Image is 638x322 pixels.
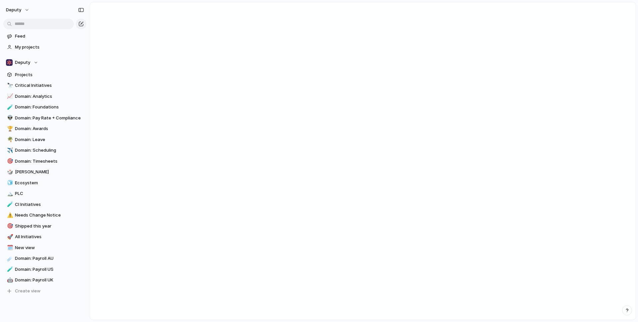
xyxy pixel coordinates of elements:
span: Feed [15,33,84,40]
a: 🎯Domain: Timesheets [3,156,86,166]
span: Domain: Leave [15,136,84,143]
button: ⚠️ [6,212,13,219]
a: 🔭Critical Initiatives [3,80,86,90]
a: ☄️Domain: Payroll AU [3,253,86,263]
span: CI Initiatives [15,201,84,208]
a: 🚀All Initiatives [3,232,86,242]
a: 📈Domain: Analytics [3,91,86,101]
button: 🧪 [6,266,13,273]
a: My projects [3,42,86,52]
div: 🧪 [7,103,12,111]
button: 🔭 [6,82,13,89]
a: ✈️Domain: Scheduling [3,145,86,155]
span: Domain: Payroll UK [15,277,84,283]
button: 👽 [6,115,13,121]
div: 🏆 [7,125,12,133]
span: Projects [15,72,84,78]
span: Domain: Analytics [15,93,84,100]
button: 🏔️ [6,190,13,197]
span: Create view [15,288,41,294]
span: Ecosystem [15,180,84,186]
div: 🚀 [7,233,12,241]
button: 🤖 [6,277,13,283]
span: Domain: Timesheets [15,158,84,165]
button: 🌴 [6,136,13,143]
button: 🗓️ [6,244,13,251]
button: deputy [3,5,33,15]
a: Projects [3,70,86,80]
a: Feed [3,31,86,41]
div: 🎯 [7,157,12,165]
span: My projects [15,44,84,51]
button: Deputy [3,58,86,68]
div: 🧪 [7,265,12,273]
a: 🎲[PERSON_NAME] [3,167,86,177]
a: 🧪Domain: Foundations [3,102,86,112]
a: 🗓️New view [3,243,86,253]
div: 🔭 [7,82,12,89]
a: 🌴Domain: Leave [3,135,86,145]
span: Shipped this year [15,223,84,230]
button: ☄️ [6,255,13,262]
div: ☄️ [7,255,12,262]
button: 🧪 [6,201,13,208]
button: 🏆 [6,125,13,132]
a: 🧊Ecosystem [3,178,86,188]
span: [PERSON_NAME] [15,169,84,175]
button: 🎯 [6,223,13,230]
span: Domain: Payroll AU [15,255,84,262]
div: 🧊 [7,179,12,187]
a: 🤖Domain: Payroll UK [3,275,86,285]
button: 🧪 [6,104,13,110]
a: 🎯Shipped this year [3,221,86,231]
button: ✈️ [6,147,13,154]
span: Domain: Payroll US [15,266,84,273]
span: Domain: Foundations [15,104,84,110]
div: 🎲 [7,168,12,176]
button: 🎲 [6,169,13,175]
div: ⚠️ [7,212,12,219]
div: ✈️ [7,147,12,154]
div: 🌴 [7,136,12,143]
a: 🧪Domain: Payroll US [3,264,86,274]
span: New view [15,244,84,251]
span: Deputy [15,59,30,66]
span: Domain: Scheduling [15,147,84,154]
span: All Initiatives [15,234,84,240]
a: 🏔️PLC [3,189,86,199]
a: ⚠️Needs Change Notice [3,210,86,220]
a: 🧪CI Initiatives [3,200,86,210]
button: 📈 [6,93,13,100]
button: Create view [3,286,86,296]
div: 🗓️ [7,244,12,251]
a: 👽Domain: Pay Rate + Compliance [3,113,86,123]
span: Critical Initiatives [15,82,84,89]
span: Domain: Pay Rate + Compliance [15,115,84,121]
div: 🎯 [7,222,12,230]
span: PLC [15,190,84,197]
button: 🎯 [6,158,13,165]
div: 🏔️ [7,190,12,198]
span: deputy [6,7,21,13]
button: 🧊 [6,180,13,186]
button: 🚀 [6,234,13,240]
span: Domain: Awards [15,125,84,132]
a: 🏆Domain: Awards [3,124,86,134]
